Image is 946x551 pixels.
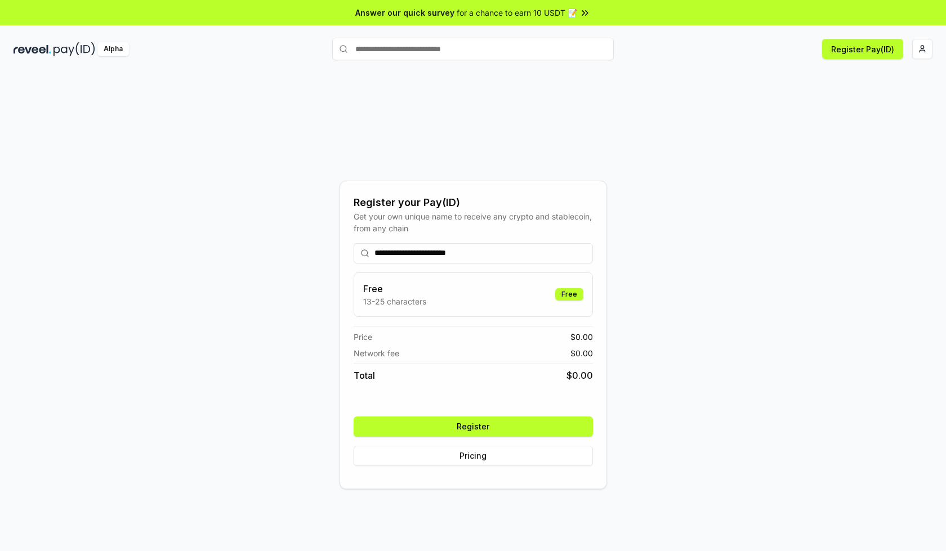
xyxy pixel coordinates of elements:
span: $ 0.00 [570,347,593,359]
span: $ 0.00 [566,369,593,382]
span: Network fee [354,347,399,359]
h3: Free [363,282,426,295]
p: 13-25 characters [363,295,426,307]
span: Price [354,331,372,343]
button: Register Pay(ID) [822,39,903,59]
button: Pricing [354,446,593,466]
div: Register your Pay(ID) [354,195,593,210]
div: Get your own unique name to receive any crypto and stablecoin, from any chain [354,210,593,234]
div: Free [555,288,583,301]
span: $ 0.00 [570,331,593,343]
img: pay_id [53,42,95,56]
img: reveel_dark [14,42,51,56]
span: for a chance to earn 10 USDT 📝 [457,7,577,19]
button: Register [354,416,593,437]
span: Answer our quick survey [355,7,454,19]
div: Alpha [97,42,129,56]
span: Total [354,369,375,382]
